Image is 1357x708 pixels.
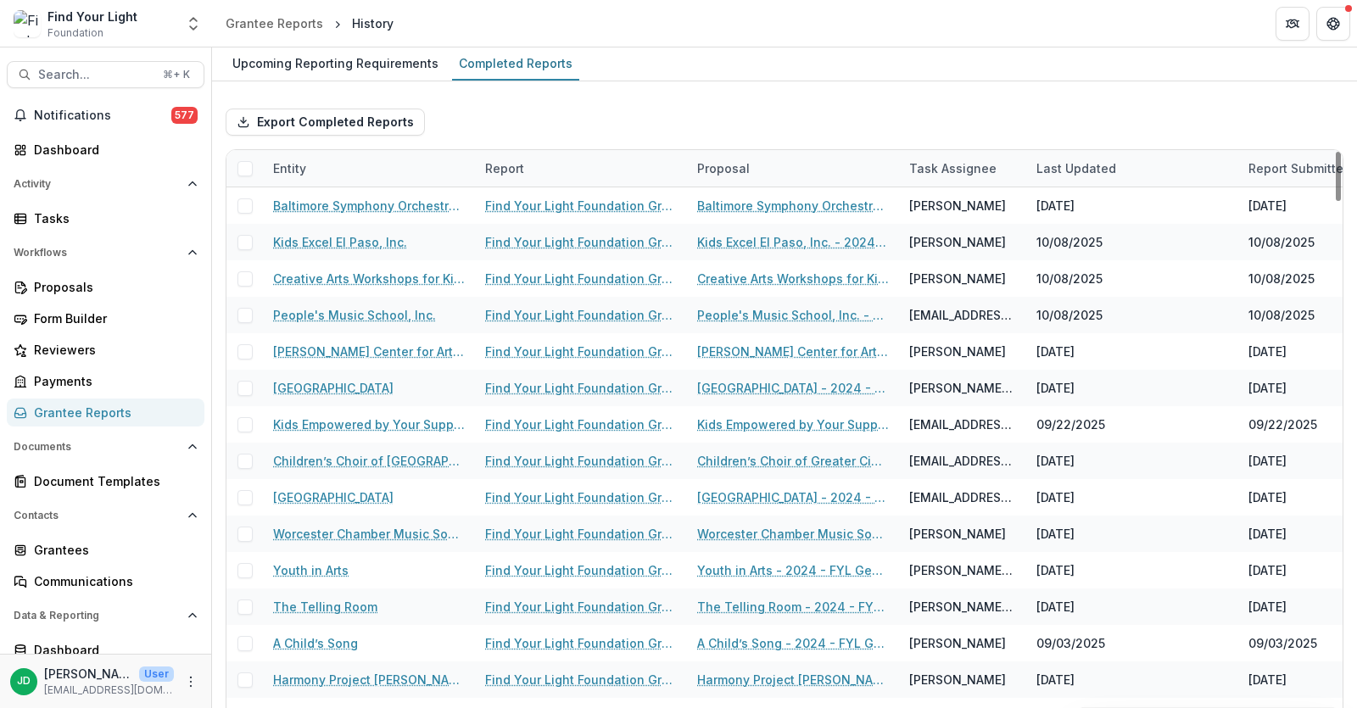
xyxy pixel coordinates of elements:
div: Reviewers [34,341,191,359]
div: [PERSON_NAME] [909,634,1006,652]
div: [DATE] [1248,452,1287,470]
a: People's Music School, Inc. [273,306,436,324]
a: Completed Reports [452,47,579,81]
div: [PERSON_NAME][EMAIL_ADDRESS][DOMAIN_NAME] [909,561,1016,579]
a: Worcester Chamber Music Society, Inc. - 2024-25 - Find Your Light Foundation Request for Proposal [697,525,889,543]
a: [GEOGRAPHIC_DATA] [273,488,394,506]
div: [EMAIL_ADDRESS][DOMAIN_NAME] [909,415,1016,433]
a: Proposals [7,273,204,301]
a: Harmony Project [PERSON_NAME] Inc [273,671,465,688]
div: Document Templates [34,472,191,490]
button: More [181,672,201,692]
div: 10/08/2025 [1036,306,1103,324]
img: Find Your Light [14,10,41,37]
button: Open Activity [7,170,204,198]
div: Proposal [687,159,760,177]
a: Dashboard [7,136,204,164]
a: Upcoming Reporting Requirements [226,47,445,81]
a: Find Your Light Foundation Grant Report [485,197,677,215]
div: Task Assignee [899,150,1026,187]
a: Tasks [7,204,204,232]
div: Dashboard [34,641,191,659]
a: Harmony Project [PERSON_NAME] Inc - 2024-25 - Find Your Light Foundation Request for Proposal [697,671,889,688]
div: Grantee Reports [226,14,323,32]
a: Find Your Light Foundation Grant Report [485,452,677,470]
div: [PERSON_NAME] [909,233,1006,251]
a: Find Your Light Foundation Grant Report [485,561,677,579]
button: Open Workflows [7,239,204,266]
div: [DATE] [1248,671,1287,688]
a: People's Music School, Inc. - 2024 - FYL General Grant Application [697,306,889,324]
div: Jeffrey Dollinger [17,676,31,687]
a: Find Your Light Foundation Grant Report [485,671,677,688]
a: Kids Excel El Paso, Inc. [273,233,407,251]
div: Grantees [34,541,191,559]
div: [DATE] [1248,343,1287,360]
a: Children’s Choir of Greater Cincinnati dba Cincinnati Youth Choir - 2024 - FYL General Grant Appl... [697,452,889,470]
div: [DATE] [1036,197,1075,215]
a: The Telling Room - 2024 - FYL General Grant Application [697,598,889,616]
div: 10/08/2025 [1248,270,1315,287]
div: Entity [263,150,475,187]
div: History [352,14,394,32]
button: Open Documents [7,433,204,460]
span: Documents [14,441,181,453]
a: A Child’s Song - 2024 - FYL General Grant Application [697,634,889,652]
a: Find Your Light Foundation Grant Report [485,634,677,652]
div: Proposals [34,278,191,296]
a: [GEOGRAPHIC_DATA] [273,379,394,397]
div: 09/03/2025 [1248,634,1317,652]
div: [PERSON_NAME] [909,525,1006,543]
div: [DATE] [1248,598,1287,616]
a: Children’s Choir of [GEOGRAPHIC_DATA] [273,452,465,470]
a: Dashboard [7,636,204,664]
div: Upcoming Reporting Requirements [226,51,445,75]
div: Entity [263,159,316,177]
div: Find Your Light [47,8,137,25]
button: Export Completed Reports [226,109,425,136]
div: [PERSON_NAME] [909,197,1006,215]
div: [DATE] [1036,488,1075,506]
a: The Telling Room [273,598,377,616]
div: [EMAIL_ADDRESS][DOMAIN_NAME] [909,452,1016,470]
div: Completed Reports [452,51,579,75]
div: [DATE] [1036,379,1075,397]
a: Baltimore Symphony Orchestra OrchKids - 2024 - FYL General Grant Application [697,197,889,215]
div: Payments [34,372,191,390]
span: Workflows [14,247,181,259]
a: A Child’s Song [273,634,358,652]
span: Foundation [47,25,103,41]
span: Notifications [34,109,171,123]
div: Last Updated [1026,150,1238,187]
a: Find Your Light Foundation Grant Report [485,488,677,506]
a: Find Your Light Foundation Grant Report [485,233,677,251]
div: [DATE] [1248,197,1287,215]
p: User [139,666,174,682]
div: [DATE] [1036,452,1075,470]
div: [PERSON_NAME][EMAIL_ADDRESS][DOMAIN_NAME] [909,598,1016,616]
button: Get Help [1316,7,1350,41]
div: [PERSON_NAME][EMAIL_ADDRESS][DOMAIN_NAME] [909,379,1016,397]
div: [PERSON_NAME] [909,270,1006,287]
div: [EMAIL_ADDRESS][DOMAIN_NAME] [909,488,1016,506]
a: Find Your Light Foundation Grant Report [485,270,677,287]
span: Contacts [14,510,181,521]
button: Notifications577 [7,102,204,129]
a: Find Your Light Foundation Grant Report [485,598,677,616]
a: Find Your Light Foundation Grant Report [485,415,677,433]
a: [GEOGRAPHIC_DATA] - 2024 - FYL General Grant Application [697,379,889,397]
div: 09/22/2025 [1036,415,1105,433]
div: 09/03/2025 [1036,634,1105,652]
div: [PERSON_NAME] [909,671,1006,688]
p: [EMAIL_ADDRESS][DOMAIN_NAME] [44,683,174,698]
div: Dashboard [34,141,191,159]
div: 10/08/2025 [1036,270,1103,287]
div: [DATE] [1036,561,1075,579]
a: Reviewers [7,336,204,364]
a: Find Your Light Foundation Grant Report [485,525,677,543]
a: Communications [7,567,204,595]
div: 10/08/2025 [1036,233,1103,251]
div: Communications [34,572,191,590]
